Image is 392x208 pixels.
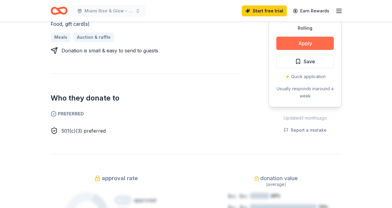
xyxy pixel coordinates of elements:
a: Start free trial [242,5,287,16]
div: (average) [211,181,341,188]
div: Donation is small & easy to send to guests [61,47,158,54]
button: Apply [276,37,334,50]
div: Food, gift card(s) [51,20,240,28]
div: Usually responds in around a week [276,85,334,100]
a: Earn Rewards [289,5,333,16]
span: Preferred [51,110,240,117]
div: approved [134,196,156,204]
a: Home [51,4,68,18]
a: Auction & raffle [73,32,114,42]
span: Save [304,58,315,65]
div: Rolling [276,25,334,32]
span: 501(c)(3) preferred [61,128,106,134]
span: approval rate [102,173,138,183]
tspan: 20% [271,193,281,198]
button: Report a mistake [284,127,327,134]
div: 20 % [115,195,131,205]
span: donation value [260,173,298,183]
button: Save [276,55,334,68]
button: Miami Rise & Glow - Yoga & Aromatherapy Workshop [72,5,145,17]
div: ⚡️ Quick application [276,73,334,80]
span: Miami Rise & Glow - Yoga & Aromatherapy Workshop [85,7,133,15]
a: Meals [51,32,71,42]
div: Updated 3 months ago [269,114,341,122]
h2: Who they donate to [51,93,240,103]
tspan: $xx - $xx [228,193,247,199]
